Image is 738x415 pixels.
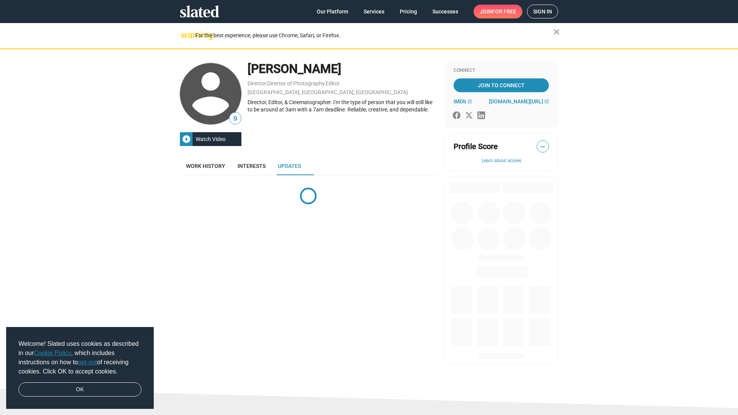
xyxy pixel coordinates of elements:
[489,98,549,105] a: [DOMAIN_NAME][URL]
[6,327,154,409] div: cookieconsent
[317,5,348,18] span: Our Platform
[467,99,472,104] mat-icon: open_in_new
[454,158,549,164] button: Learn about scores
[357,5,391,18] a: Services
[489,98,543,105] span: [DOMAIN_NAME][URL]
[18,339,141,376] span: Welcome! Slated uses cookies as described in our , which includes instructions on how to of recei...
[492,5,516,18] span: for free
[272,157,307,175] a: Updates
[182,134,191,144] mat-icon: play_circle_filled
[455,78,547,92] span: Join To Connect
[552,27,561,37] mat-icon: close
[267,80,325,86] a: Director of Photography
[78,359,97,365] a: opt-out
[426,5,464,18] a: Successes
[454,68,549,74] div: Connect
[400,5,417,18] span: Pricing
[537,142,549,152] span: —
[454,98,472,105] a: IMDb
[544,99,549,104] mat-icon: open_in_new
[231,157,272,175] a: Interests
[180,132,241,146] button: Watch Video
[394,5,423,18] a: Pricing
[266,82,267,86] span: ,
[480,5,516,18] span: Join
[432,5,458,18] span: Successes
[181,30,190,40] mat-icon: warning
[474,5,522,18] a: Joinfor free
[527,5,558,18] a: Sign in
[193,132,229,146] div: Watch Video
[454,98,466,105] span: IMDb
[18,382,141,397] a: dismiss cookie message
[238,163,266,169] span: Interests
[364,5,384,18] span: Services
[311,5,354,18] a: Our Platform
[229,114,241,124] span: 9
[454,141,498,152] span: Profile Score
[248,99,437,113] div: Director, Editor, & Cinematographer. I'm the type of person that you will still like to be around...
[248,89,408,95] a: [GEOGRAPHIC_DATA], [GEOGRAPHIC_DATA], [GEOGRAPHIC_DATA]
[186,163,225,169] span: Work history
[248,61,437,77] div: [PERSON_NAME]
[454,78,549,92] a: Join To Connect
[326,80,340,86] a: Editor
[248,80,266,86] a: Director
[34,350,71,356] a: Cookie Policy
[278,163,301,169] span: Updates
[533,5,552,18] span: Sign in
[195,30,553,41] div: For the best experience, please use Chrome, Safari, or Firefox.
[180,157,231,175] a: Work history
